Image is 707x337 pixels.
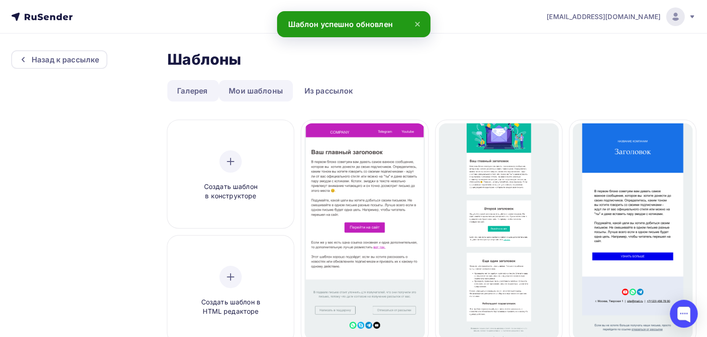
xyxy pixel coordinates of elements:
span: [EMAIL_ADDRESS][DOMAIN_NAME] [547,12,661,21]
a: [EMAIL_ADDRESS][DOMAIN_NAME] [547,7,696,26]
a: Из рассылок [295,80,363,101]
span: Создать шаблон в конструкторе [186,182,275,201]
span: Создать шаблон в HTML редакторе [186,297,275,317]
a: Мои шаблоны [219,80,293,101]
a: Галерея [167,80,217,101]
div: Назад к рассылке [32,54,99,65]
h2: Шаблоны [167,50,241,69]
